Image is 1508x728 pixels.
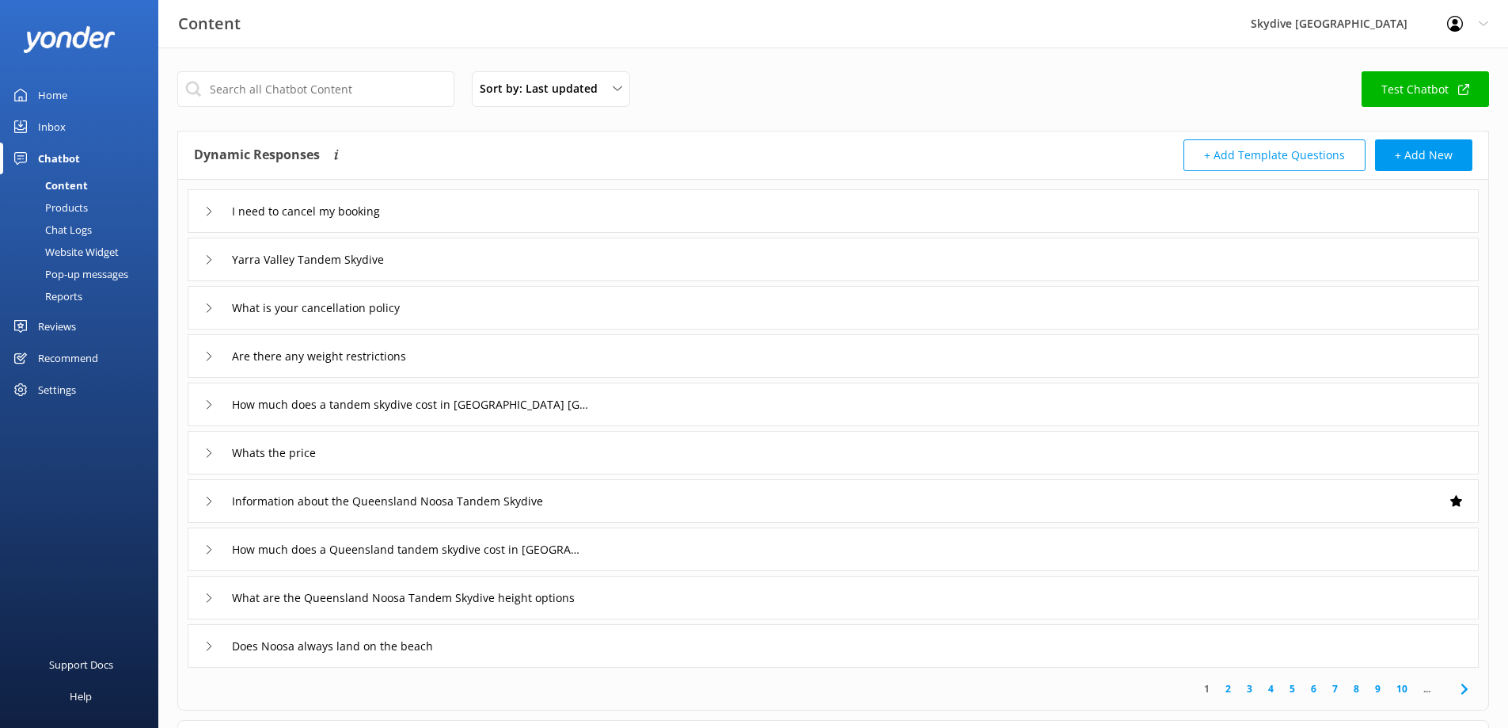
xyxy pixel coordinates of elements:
a: 10 [1388,681,1415,696]
a: 8 [1346,681,1367,696]
div: Settings [38,374,76,406]
a: 1 [1196,681,1217,696]
a: Website Widget [9,241,158,263]
div: Inbox [38,111,66,143]
a: Test Chatbot [1362,71,1489,107]
div: Reviews [38,311,76,342]
a: Chat Logs [9,219,158,241]
a: 4 [1260,681,1282,696]
a: 6 [1303,681,1324,696]
a: Reports [9,285,158,307]
button: + Add New [1375,139,1472,171]
h4: Dynamic Responses [194,139,320,171]
div: Chat Logs [9,219,92,241]
a: 2 [1217,681,1239,696]
input: Search all Chatbot Content [177,71,454,107]
a: Products [9,196,158,219]
div: Chatbot [38,143,80,174]
h3: Content [178,11,241,36]
button: + Add Template Questions [1183,139,1366,171]
div: Reports [9,285,82,307]
a: Pop-up messages [9,263,158,285]
div: Home [38,79,67,111]
span: Sort by: Last updated [480,80,607,97]
div: Products [9,196,88,219]
div: Recommend [38,342,98,374]
div: Content [9,174,88,196]
div: Help [70,680,92,712]
a: 3 [1239,681,1260,696]
div: Support Docs [49,649,113,680]
div: Pop-up messages [9,263,128,285]
img: yonder-white-logo.png [24,26,115,52]
span: ... [1415,681,1438,696]
a: Content [9,174,158,196]
a: 9 [1367,681,1388,696]
div: Website Widget [9,241,119,263]
a: 5 [1282,681,1303,696]
a: 7 [1324,681,1346,696]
